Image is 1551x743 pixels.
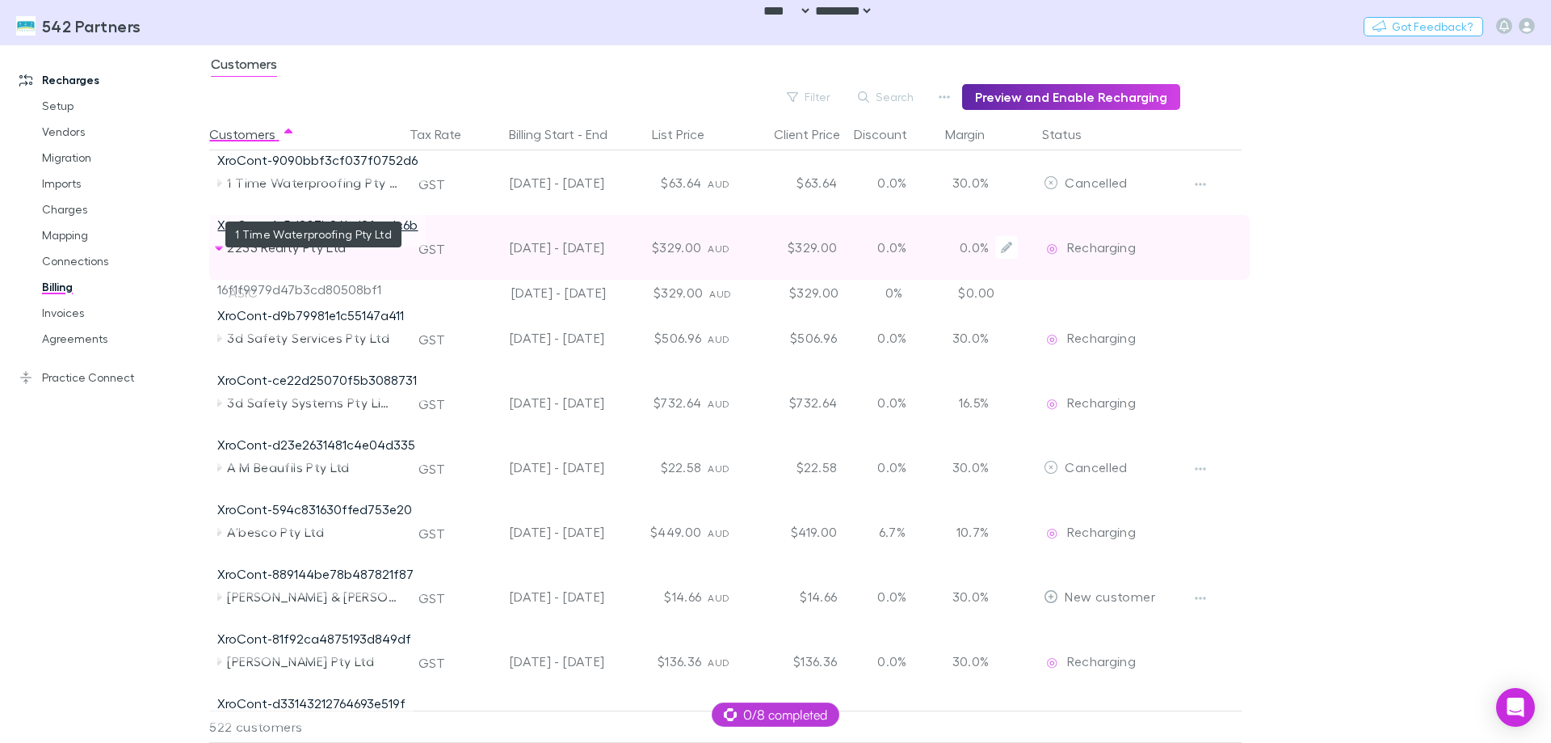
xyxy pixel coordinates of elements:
div: Open Intercom Messenger [1496,688,1535,727]
button: Search [850,87,923,107]
button: Filter [779,87,840,107]
button: List Price [652,118,724,150]
img: Recharging [1044,241,1060,257]
div: $329.00 [612,280,709,306]
div: 522 customers [209,711,403,743]
div: [PERSON_NAME] Pty Ltd [227,629,398,694]
a: XroCont-d33143212764693e519f [217,695,406,711]
a: Vendors [26,119,218,145]
div: $419.00 [746,500,843,564]
a: Setup [26,93,218,119]
a: Invoices [26,300,218,326]
div: $14.66 [746,564,843,629]
span: Customers [211,56,277,77]
div: $136.36 [611,629,708,694]
span: Cancelled [1065,175,1127,190]
a: XroCont-81f92ca4875193d849df [217,631,411,646]
a: Recharges [3,67,218,93]
button: Preview and Enable Recharging [962,84,1180,110]
div: $22.58 [611,435,708,500]
div: [PERSON_NAME] Pty LtdGST[DATE] - [DATE]$136.36AUD$136.360.0%30.0%EditRechargingRecharging XroCont... [209,629,1250,694]
button: Edit [995,236,1018,259]
div: [DATE] - [DATE] [467,280,612,306]
div: $329.00 [611,215,708,280]
div: [PERSON_NAME] & [PERSON_NAME] [227,564,398,629]
span: AUD [708,333,729,345]
button: Client Price [774,118,860,150]
div: 3d Safety Systems Pty Limited [227,370,398,435]
button: Got Feedback? [1364,17,1483,36]
div: 0% [845,280,942,306]
button: Tax Rate [410,118,481,150]
button: GST [411,171,452,197]
div: [DATE] - [DATE] [472,500,604,564]
a: Billing [26,274,218,300]
div: 3d Safety Systems Pty LimitedGST[DATE] - [DATE]$732.64AUD$732.640.0%16.5%EditRechargingRecharging... [209,370,1250,435]
div: 0.0% [843,435,940,500]
div: $14.66 [611,564,708,629]
p: 10.7% [947,522,989,542]
div: 2233 Realty Pty LtdGST[DATE] - [DATE]$329.00AUD$329.000.0%0.0%EditRechargingRecharging XroCont-1e... [209,215,1250,280]
button: Billing Start - End [509,118,627,150]
div: 6.7% [843,500,940,564]
p: 30.0% [947,458,989,477]
a: XroCont-9090bbf3cf037f0752d6 [217,152,418,167]
span: AUD [708,527,729,539]
button: Margin [945,118,1004,150]
a: XroCont-d23e2631481c4e04d335 [217,437,415,452]
div: $63.64 [611,150,708,215]
div: GST[DATE] - [DATE]$63.64AUD$63.640.0%30.0%EditCancelled XroCont-9090bbf3cf037f0752d6 [209,150,1250,215]
a: XroCont-d9b79981e1c55147a411 [217,307,404,323]
span: AUD [708,243,729,255]
button: Customers [209,118,295,150]
h3: 542 Partners [42,16,141,36]
div: A'besco Pty LtdGST[DATE] - [DATE]$449.00AUD$419.006.7%10.7%EditRechargingRecharging XroCont-594c8... [209,500,1250,564]
div: 0.0% [843,150,940,215]
button: Discount [854,118,927,150]
div: [DATE] - [DATE] [472,370,604,435]
span: Cancelled [1065,459,1127,475]
button: GST [411,327,452,353]
a: Practice Connect [3,365,218,390]
div: [DATE] - [DATE] [472,564,604,629]
button: GST [411,391,452,417]
p: 16.5% [947,393,989,412]
span: Recharging [1067,239,1136,255]
div: $506.96 [746,306,843,370]
span: AUD [708,398,729,410]
div: $506.96 [611,306,708,370]
div: $732.64 [611,370,708,435]
img: 542 Partners's Logo [16,16,36,36]
a: Imports [26,171,218,196]
button: GST [411,521,452,547]
div: 2233 Realty Pty Ltd [227,215,398,280]
span: AUD [708,178,729,190]
div: 3d Safety Services Pty Ltd [227,306,398,370]
img: Recharging [1044,655,1060,671]
button: GST [411,236,452,262]
a: Agreements [26,326,218,352]
p: 30.0% [947,328,989,348]
span: Recharging [1067,330,1136,345]
div: $136.36 [746,629,843,694]
button: GST [411,585,452,611]
span: 16f1f9979d47b3cd80508bf1 [209,280,389,312]
a: XroCont-1e5d807b84bd8fccdc6b [217,217,418,232]
div: 0.0% [843,306,940,370]
a: Migration [26,145,218,171]
span: AUD [709,288,731,300]
div: $63.64 [746,150,843,215]
div: [DATE] - [DATE] [472,215,604,280]
div: $0.00 [942,280,1039,306]
span: AUD [708,656,729,669]
div: A'besco Pty Ltd [227,500,398,564]
div: 1 Time Waterproofing Pty Ltd [227,150,398,215]
a: Connections [26,248,218,274]
span: AUD [708,592,729,604]
div: [DATE] - [DATE] [472,306,604,370]
div: 3d Safety Services Pty LtdGST[DATE] - [DATE]$506.96AUD$506.960.0%30.0%EditRechargingRecharging Xr... [209,306,1250,370]
img: Recharging [1044,526,1060,542]
span: Recharging [1067,395,1136,410]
